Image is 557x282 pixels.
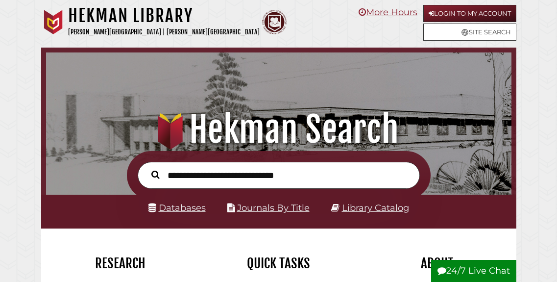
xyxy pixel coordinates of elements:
i: Search [151,170,160,179]
a: Login to My Account [423,5,516,22]
a: Journals By Title [237,202,310,213]
h1: Hekman Library [68,5,260,26]
button: Search [146,168,165,181]
a: More Hours [359,7,417,18]
p: [PERSON_NAME][GEOGRAPHIC_DATA] | [PERSON_NAME][GEOGRAPHIC_DATA] [68,26,260,38]
h2: Quick Tasks [207,255,350,272]
a: Library Catalog [342,202,409,213]
h2: About [365,255,509,272]
img: Calvin Theological Seminary [262,10,287,34]
a: Site Search [423,24,516,41]
img: Calvin University [41,10,66,34]
h2: Research [48,255,192,272]
h1: Hekman Search [54,108,503,151]
a: Databases [148,202,206,213]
